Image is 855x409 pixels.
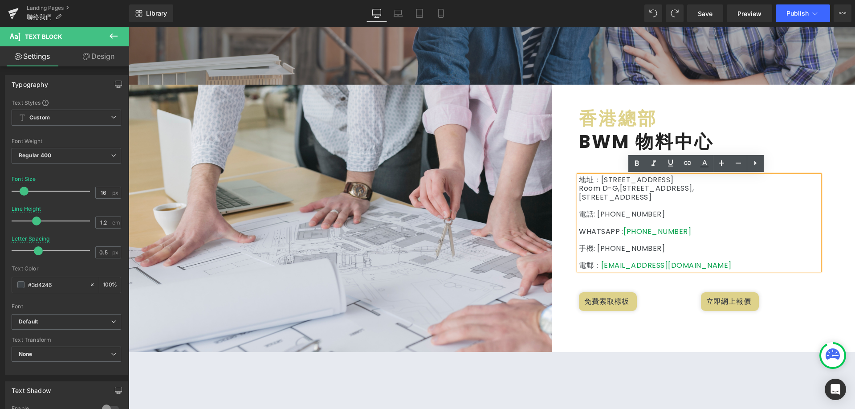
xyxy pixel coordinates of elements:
[450,157,691,166] p: Room D-G,[STREET_ADDRESS],
[572,266,630,284] a: 立即網上報價
[450,79,529,104] b: 香港總部
[12,236,50,242] div: Letter Spacing
[450,217,691,226] p: 手機: [PHONE_NUMBER]
[727,4,772,22] a: Preview
[27,4,129,12] a: Landing Pages
[450,183,691,192] p: 電話: [PHONE_NUMBER]
[25,33,62,40] span: Text Block
[27,13,52,20] span: 聯絡我們
[825,379,846,400] div: Open Intercom Messenger
[456,270,501,280] span: 免費索取樣板
[112,220,120,225] span: em
[129,4,173,22] a: New Library
[12,76,48,88] div: Typography
[450,166,691,175] p: [STREET_ADDRESS]
[644,4,662,22] button: Undo
[737,9,761,18] span: Preview
[12,99,121,106] div: Text Styles
[387,4,409,22] a: Laptop
[19,318,38,326] i: Default
[495,200,562,210] a: [PHONE_NUMBER]
[12,266,121,272] div: Text Color
[19,351,33,357] b: None
[99,277,121,293] div: %
[578,270,623,280] span: 立即網上報價
[834,4,851,22] button: More
[776,4,830,22] button: Publish
[450,234,691,243] p: 電郵：
[19,152,52,159] b: Regular 400
[12,382,51,394] div: Text Shadow
[786,10,809,17] span: Publish
[450,200,691,209] p: WHATSAPP :
[29,114,50,122] b: Custom
[66,46,131,66] a: Design
[450,266,508,284] a: 免費索取樣板
[112,249,120,255] span: px
[409,4,430,22] a: Tablet
[28,280,85,290] input: Color
[146,9,167,17] span: Library
[450,102,585,127] b: BWM 物料中心
[12,206,41,212] div: Line Height
[366,4,387,22] a: Desktop
[12,337,121,343] div: Text Transform
[12,176,36,182] div: Font Size
[430,4,452,22] a: Mobile
[12,303,121,310] div: Font
[450,149,691,157] p: 地址：[STREET_ADDRESS]
[472,233,603,244] a: [EMAIL_ADDRESS][DOMAIN_NAME]
[112,190,120,196] span: px
[12,138,121,144] div: Font Weight
[698,9,712,18] span: Save
[666,4,684,22] button: Redo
